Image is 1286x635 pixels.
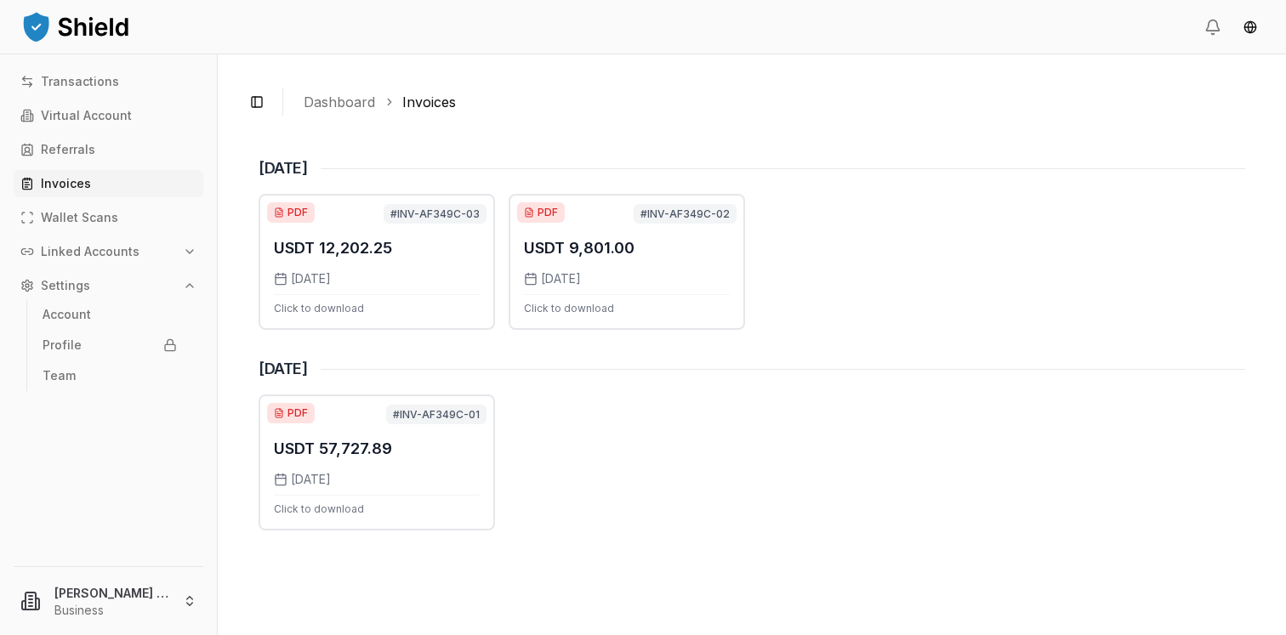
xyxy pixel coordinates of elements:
a: Account [36,301,184,328]
p: USDT 9,801.00 [524,236,634,260]
button: [PERSON_NAME] Flowers LLCBusiness [7,574,210,628]
p: Transactions [41,76,119,88]
a: Invoices [14,170,203,197]
h1: [DATE] [259,156,307,180]
div: Download invoice USDT 9,801.00 from 1/15/2025 [509,194,745,330]
span: #INV-AF349C-01 [386,405,487,424]
p: Business [54,602,169,619]
p: USDT 57,727.89 [274,437,392,461]
span: [DATE] [541,270,581,287]
a: Invoices [402,92,456,112]
a: Dashboard [304,92,375,112]
a: Referrals [14,136,203,163]
p: Virtual Account [41,110,132,122]
p: [PERSON_NAME] Flowers LLC [54,584,169,602]
p: Profile [43,339,82,351]
button: Linked Accounts [14,238,203,265]
span: [DATE] [291,270,331,287]
a: Transactions [14,68,203,95]
nav: breadcrumb [304,92,1245,112]
p: Settings [41,280,90,292]
a: Wallet Scans [14,204,203,231]
span: #INV-AF349C-02 [634,204,737,224]
span: PDF [538,206,558,219]
p: Team [43,370,76,382]
a: Virtual Account [14,102,203,129]
p: USDT 12,202.25 [274,236,392,260]
span: Click to download [524,302,614,315]
h1: [DATE] [259,357,307,381]
p: Linked Accounts [41,246,139,258]
span: PDF [287,406,308,420]
a: Profile [36,332,184,359]
span: Click to download [274,502,364,516]
div: Download invoice USDT 12,202.25 from 1/17/2025 [259,194,495,330]
a: Team [36,362,184,389]
span: #INV-AF349C-03 [384,204,487,224]
p: Invoices [41,178,91,190]
span: PDF [287,206,308,219]
button: Settings [14,272,203,299]
p: Wallet Scans [41,212,118,224]
img: ShieldPay Logo [20,9,131,43]
p: Account [43,309,91,320]
div: Download invoice USDT 57,727.89 from 12/19/2024 [259,394,495,530]
span: Click to download [274,302,364,315]
span: [DATE] [291,471,331,488]
p: Referrals [41,144,95,156]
